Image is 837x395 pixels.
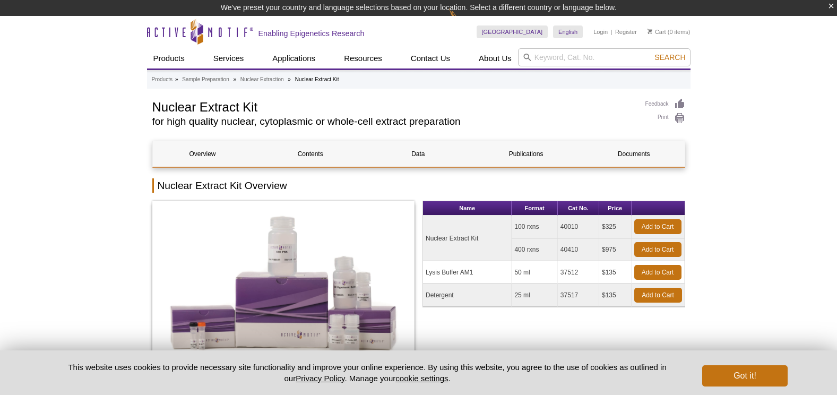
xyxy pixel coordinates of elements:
[175,76,178,82] li: »
[207,48,251,68] a: Services
[634,288,682,303] a: Add to Cart
[368,141,468,167] a: Data
[648,28,666,36] a: Cart
[512,284,557,307] td: 25 ml
[558,216,599,238] td: 40010
[423,216,512,261] td: Nuclear Extract Kit
[648,29,652,34] img: Your Cart
[449,8,477,33] img: Change Here
[338,48,389,68] a: Resources
[512,201,557,216] th: Format
[512,216,557,238] td: 100 rxns
[593,28,608,36] a: Login
[634,265,681,280] a: Add to Cart
[702,365,787,387] button: Got it!
[261,141,360,167] a: Contents
[634,242,681,257] a: Add to Cart
[645,98,685,110] a: Feedback
[288,76,291,82] li: »
[404,48,456,68] a: Contact Us
[648,25,691,38] li: (0 items)
[240,75,284,84] a: Nuclear Extraction
[472,48,518,68] a: About Us
[50,362,685,384] p: This website uses cookies to provide necessary site functionality and improve your online experie...
[512,261,557,284] td: 50 ml
[599,284,632,307] td: $135
[182,75,229,84] a: Sample Preparation
[558,201,599,216] th: Cat No.
[152,98,635,114] h1: Nuclear Extract Kit
[395,374,448,383] button: cookie settings
[423,284,512,307] td: Detergent
[152,75,172,84] a: Products
[147,48,191,68] a: Products
[599,261,632,284] td: $135
[611,25,612,38] li: |
[152,178,685,193] h2: Nuclear Extract Kit Overview
[584,141,684,167] a: Documents
[558,238,599,261] td: 40410
[477,25,548,38] a: [GEOGRAPHIC_DATA]
[599,216,632,238] td: $325
[553,25,583,38] a: English
[476,141,576,167] a: Publications
[615,28,637,36] a: Register
[423,261,512,284] td: Lysis Buffer AM1
[558,261,599,284] td: 37512
[558,284,599,307] td: 37517
[654,53,685,62] span: Search
[152,117,635,126] h2: for high quality nuclear, cytoplasmic or whole-cell extract preparation
[599,238,632,261] td: $975
[295,76,339,82] li: Nuclear Extract Kit
[266,48,322,68] a: Applications
[599,201,632,216] th: Price
[518,48,691,66] input: Keyword, Cat. No.
[258,29,365,38] h2: Enabling Epigenetics Research
[634,219,681,234] a: Add to Cart
[512,238,557,261] td: 400 rxns
[296,374,344,383] a: Privacy Policy
[152,201,415,376] img: Nuclear Extract Kit
[153,141,253,167] a: Overview
[423,201,512,216] th: Name
[233,76,236,82] li: »
[651,53,688,62] button: Search
[645,113,685,124] a: Print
